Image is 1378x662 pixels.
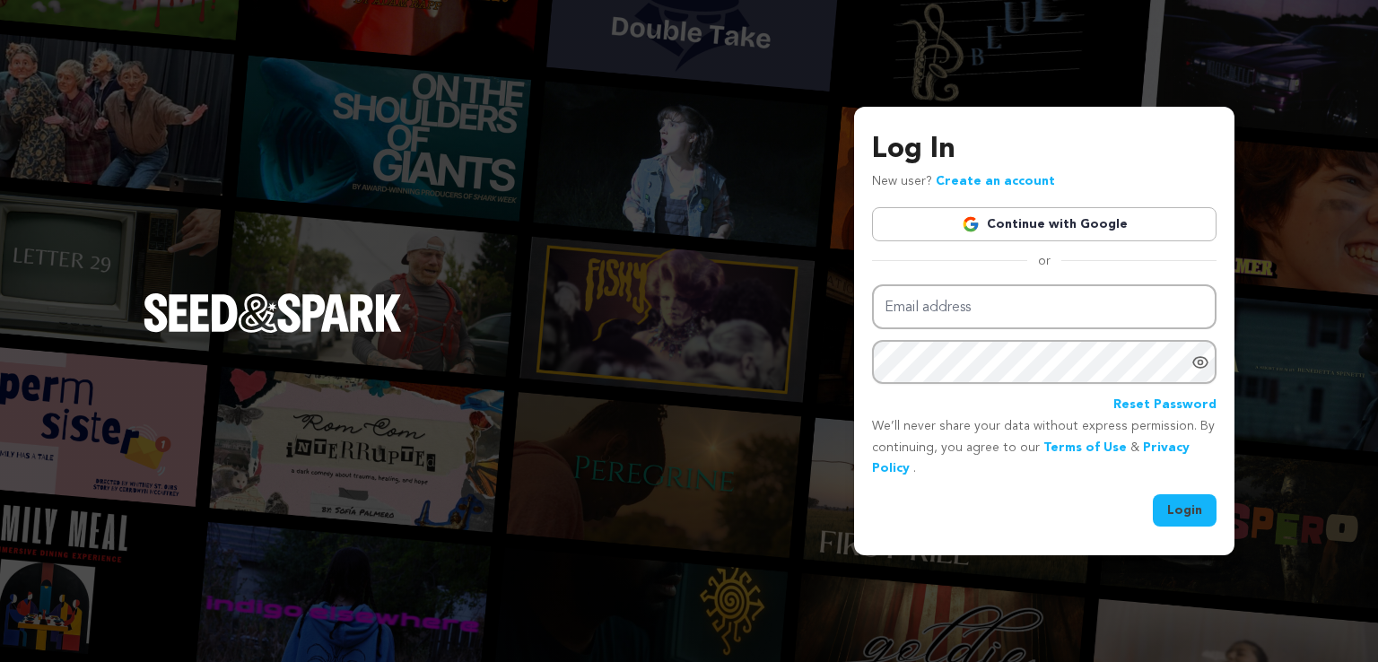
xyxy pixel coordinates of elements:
[1113,395,1217,416] a: Reset Password
[936,175,1055,187] a: Create an account
[872,284,1217,330] input: Email address
[1153,494,1217,527] button: Login
[144,293,402,333] img: Seed&Spark Logo
[872,416,1217,480] p: We’ll never share your data without express permission. By continuing, you agree to our & .
[872,207,1217,241] a: Continue with Google
[962,215,980,233] img: Google logo
[872,128,1217,171] h3: Log In
[1043,441,1127,454] a: Terms of Use
[144,293,402,369] a: Seed&Spark Homepage
[1191,353,1209,371] a: Show password as plain text. Warning: this will display your password on the screen.
[1027,252,1061,270] span: or
[872,171,1055,193] p: New user?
